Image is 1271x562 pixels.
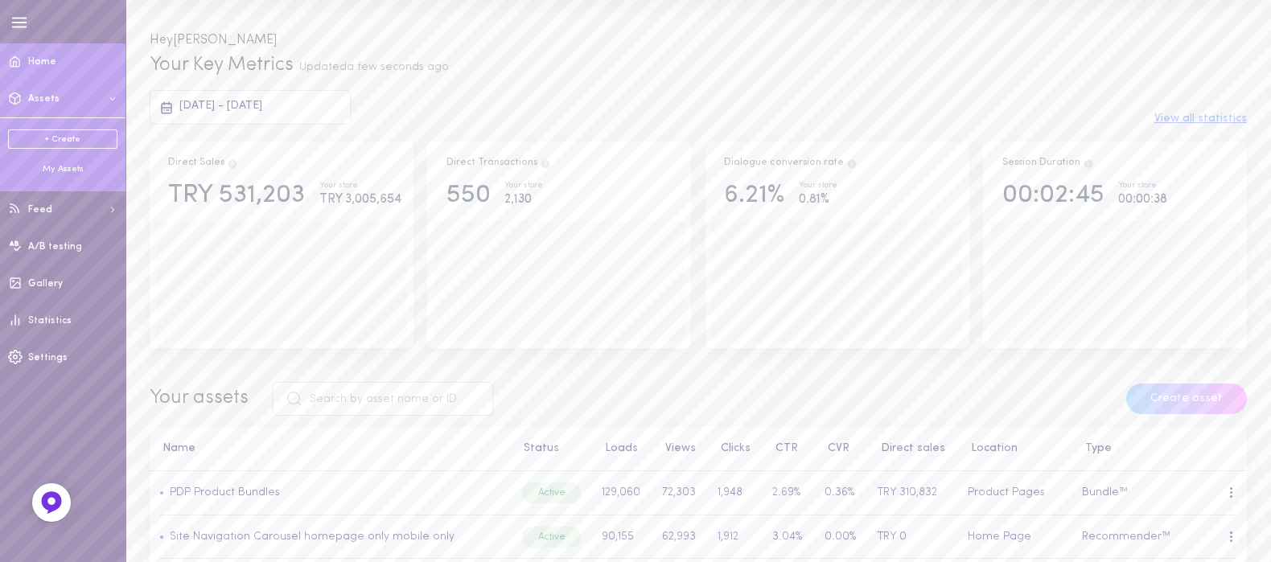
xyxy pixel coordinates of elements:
span: Direct Sales are the result of users clicking on a product and then purchasing the exact same pro... [227,158,238,167]
div: My Assets [8,163,117,175]
span: Your assets [150,388,249,408]
td: 1,912 [709,515,763,559]
div: Dialogue conversion rate [724,156,858,170]
div: Session Duration [1002,156,1094,170]
button: Loads [597,443,638,454]
span: Settings [28,353,68,363]
span: [DATE] - [DATE] [179,100,262,112]
div: TRY 531,203 [168,182,305,210]
td: 1,948 [709,471,763,515]
span: Hey [PERSON_NAME] [150,34,277,47]
td: 3.04% [763,515,815,559]
button: Type [1077,443,1112,454]
button: Clicks [713,443,751,454]
div: TRY 3,005,654 [319,190,401,210]
div: Direct Sales [168,156,238,170]
div: 2,130 [504,190,543,210]
button: Create asset [1126,384,1247,414]
a: PDP Product Bundles [170,486,280,498]
button: Location [963,443,1018,454]
span: A/B testing [28,242,82,252]
div: 00:00:38 [1118,190,1167,210]
span: • [159,531,164,543]
span: Track how your session duration increase once users engage with your Assets [1083,158,1094,167]
span: • [159,486,164,498]
td: TRY 0 [868,515,959,559]
input: Search by asset name or ID [273,382,493,416]
span: Statistics [28,316,72,326]
td: 2.69% [763,471,815,515]
a: PDP Product Bundles [164,486,280,498]
button: View all statistics [1154,113,1247,125]
span: Your Key Metrics [150,55,294,75]
button: Status [516,443,559,454]
span: Recommender™ [1082,531,1170,543]
div: Your store [504,182,543,191]
span: The percentage of users who interacted with one of Dialogue`s assets and ended up purchasing in t... [846,158,858,167]
td: 0.00% [816,515,868,559]
span: Gallery [28,279,63,289]
div: 0.81% [799,190,837,210]
div: Your store [1118,182,1167,191]
span: Product Pages [968,486,1045,498]
td: TRY 310,832 [868,471,959,515]
div: 550 [446,182,491,210]
button: CTR [767,443,798,454]
td: 90,155 [592,515,652,559]
div: Your store [799,182,837,191]
button: Views [657,443,696,454]
div: 00:02:45 [1002,182,1104,210]
span: Bundle™ [1082,486,1128,498]
button: Name [154,443,195,454]
td: 0.36% [816,471,868,515]
div: Active [522,482,581,503]
a: Site Navigation Carousel homepage only mobile only [170,531,455,543]
td: 62,993 [652,515,709,559]
a: Site Navigation Carousel homepage only mobile only [164,531,455,543]
div: Your store [319,182,401,191]
td: 129,060 [592,471,652,515]
span: Home Page [968,531,1031,543]
a: + Create [8,129,117,149]
span: Feed [28,205,52,215]
div: Direct Transactions [446,156,551,170]
span: Home [28,57,56,67]
button: CVR [820,443,849,454]
img: Feedback Button [39,490,64,515]
div: Active [522,527,581,548]
td: 72,303 [652,471,709,515]
span: Updated a few seconds ago [299,61,449,73]
div: 6.21% [724,182,784,210]
button: Direct sales [873,443,945,454]
span: Total transactions from users who clicked on a product through Dialogue assets, and purchased the... [540,158,551,167]
span: Assets [28,94,60,104]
